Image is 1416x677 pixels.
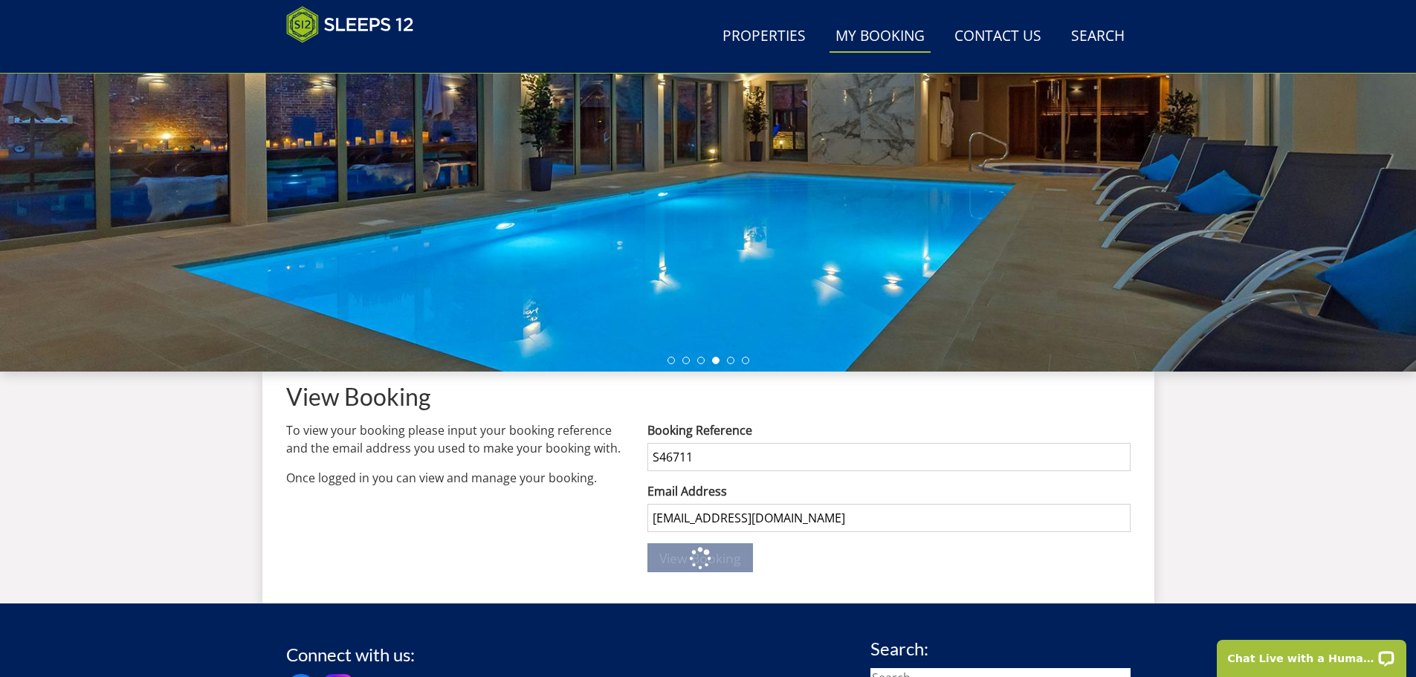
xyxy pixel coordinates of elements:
h3: Search: [870,639,1131,658]
button: View Booking [647,543,753,572]
label: Booking Reference [647,421,1130,439]
a: My Booking [830,20,931,54]
span: View Booking [659,549,741,567]
label: Email Address [647,482,1130,500]
h3: Connect with us: [286,645,415,664]
iframe: LiveChat chat widget [1207,630,1416,677]
a: Contact Us [948,20,1047,54]
p: Once logged in you can view and manage your booking. [286,469,624,487]
input: The email address you used to make the booking [647,504,1130,532]
a: Search [1065,20,1131,54]
h1: View Booking [286,383,1131,409]
iframe: Customer reviews powered by Trustpilot [279,52,435,65]
img: Sleeps 12 [286,6,414,43]
p: To view your booking please input your booking reference and the email address you used to make y... [286,421,624,457]
a: Properties [717,20,812,54]
input: Your booking reference, e.g. S232 [647,443,1130,471]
